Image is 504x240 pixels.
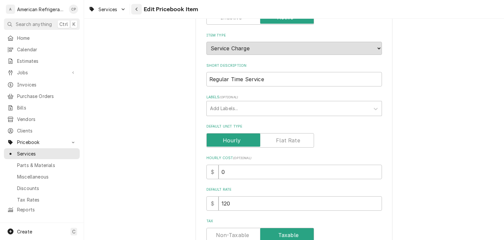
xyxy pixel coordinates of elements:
span: Jobs [17,69,67,76]
a: Go to Services [86,4,128,15]
span: Estimates [17,58,76,64]
div: Default Rate [206,187,382,210]
a: Purchase Orders [4,91,80,102]
div: Short Description [206,63,382,86]
a: Services [4,148,80,159]
a: Go to Pricebook [4,137,80,148]
span: C [72,228,75,235]
a: Clients [4,125,80,136]
a: Miscellaneous [4,171,80,182]
a: Go to Jobs [4,67,80,78]
span: Invoices [17,81,76,88]
label: Hourly Cost [206,156,382,161]
span: K [73,21,75,28]
div: Item Type [206,33,382,55]
a: Calendar [4,44,80,55]
span: Create [17,229,32,234]
label: Item Type [206,33,382,38]
a: Go to Help Center [4,219,80,230]
input: Name used to describe this Service [206,72,382,86]
span: Bills [17,104,76,111]
a: Estimates [4,56,80,66]
span: Services [98,6,117,13]
span: ( optional ) [233,156,251,160]
span: Reports [17,206,76,213]
span: Clients [17,127,76,134]
div: CP [69,5,78,14]
a: Vendors [4,114,80,125]
label: Default Unit Type [206,124,382,129]
div: Cordel Pyle's Avatar [69,5,78,14]
span: Vendors [17,116,76,123]
span: Calendar [17,46,76,53]
button: Search anythingCtrlK [4,18,80,30]
div: $ [206,196,219,211]
span: Home [17,35,76,41]
div: American Refrigeration LLC [17,6,65,13]
a: Bills [4,102,80,113]
label: Labels [206,95,382,100]
span: Help Center [17,221,76,228]
div: $ [206,165,219,179]
span: Pricebook [17,139,67,146]
div: A [6,5,15,14]
a: Invoices [4,79,80,90]
a: Parts & Materials [4,160,80,171]
div: Labels [206,95,382,116]
label: Default Rate [206,187,382,192]
span: Parts & Materials [17,162,76,169]
span: Services [17,150,76,157]
button: Navigate back [131,4,142,14]
span: ( optional ) [220,95,238,99]
span: Discounts [17,185,76,192]
a: Discounts [4,183,80,194]
a: Reports [4,204,80,215]
div: American Refrigeration LLC's Avatar [6,5,15,14]
span: Search anything [16,21,52,28]
label: Short Description [206,63,382,68]
a: Tax Rates [4,194,80,205]
span: Tax Rates [17,196,76,203]
span: Purchase Orders [17,93,76,100]
div: Hourly Cost [206,156,382,179]
span: Edit Pricebook Item [142,5,198,14]
span: Ctrl [59,21,68,28]
span: Miscellaneous [17,173,76,180]
a: Home [4,33,80,43]
div: Default Unit Type [206,124,382,147]
label: Tax [206,219,382,224]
